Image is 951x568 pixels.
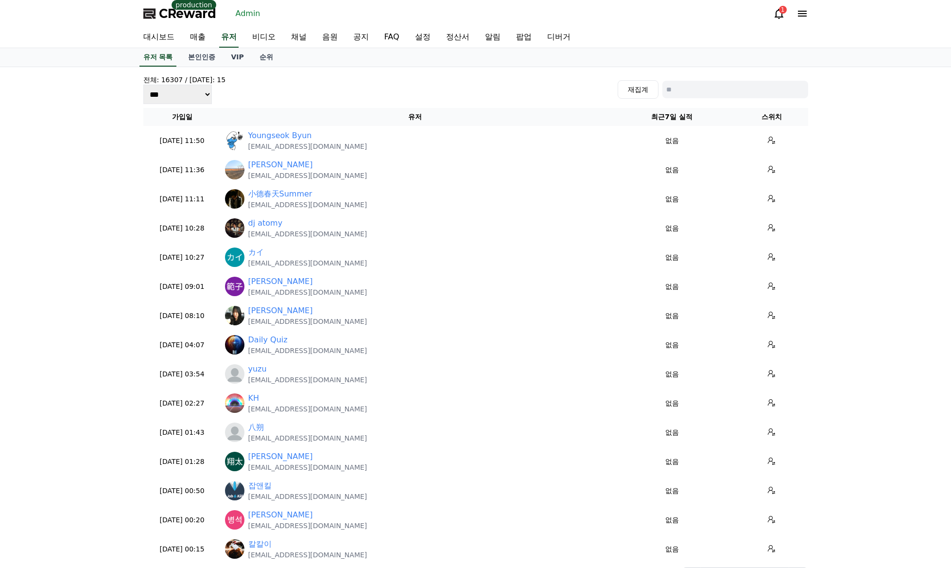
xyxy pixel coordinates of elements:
a: Home [3,308,64,333]
img: https://lh3.googleusercontent.com/a/ACg8ocLTOoz0DLU_EJzl938GbpMmqRJnzN-F7C5QKSK3kS4GUrUlBGo=s96-c [225,160,244,179]
p: [DATE] 01:43 [147,427,217,438]
a: KH [248,392,259,404]
img: https://lh3.googleusercontent.com/a/ACg8ocInzx3ZEPEmXhD9O-l7gYi434Ot6qb6EtSLHcIqm0CROUDtiA=s96-c [225,248,244,267]
a: Daily Quiz [248,334,288,346]
a: dj atomy [248,217,283,229]
button: 재집계 [618,80,658,99]
p: [EMAIL_ADDRESS][DOMAIN_NAME] [248,317,367,326]
a: [PERSON_NAME] [248,451,313,462]
a: Youngseok Byun [248,130,312,142]
p: 없음 [613,223,731,233]
a: CReward [143,6,216,21]
a: 설정 [407,27,438,48]
p: 없음 [613,369,731,379]
a: 팝업 [508,27,539,48]
div: 1 [779,6,787,14]
img: https://lh3.googleusercontent.com/a/ACg8ocK2-ymPU6yPXNZc0UpQIWxPFyKNa061eLdx_QEPluVbFacf7PVP=s96-c [225,189,244,209]
a: 알림 [477,27,508,48]
img: https://lh3.googleusercontent.com/a/ACg8ocIUCYNIN0xVYGLQszAMFGeN-bZZawu2xDIqIqI0255MmUeyIQ=s96-c [225,452,244,471]
a: 八朔 [248,422,264,433]
p: [EMAIL_ADDRESS][DOMAIN_NAME] [248,200,367,210]
p: [EMAIL_ADDRESS][DOMAIN_NAME] [248,229,367,239]
a: 유저 목록 [139,48,177,67]
p: [DATE] 08:10 [147,311,217,321]
a: Settings [125,308,187,333]
p: [DATE] 04:07 [147,340,217,350]
p: [EMAIL_ADDRESS][DOMAIN_NAME] [248,521,367,531]
p: [DATE] 02:27 [147,398,217,408]
a: 채널 [283,27,314,48]
p: 없음 [613,398,731,408]
a: 칼칼이 [248,538,272,550]
span: Messages [81,323,109,331]
p: [DATE] 00:15 [147,544,217,554]
span: CReward [159,6,216,21]
a: 매출 [182,27,213,48]
h4: 전체: 16307 / [DATE]: 15 [143,75,226,85]
img: profile_blank.webp [225,364,244,384]
p: 없음 [613,136,731,146]
p: 없음 [613,165,731,175]
a: 대시보드 [136,27,182,48]
a: Admin [232,6,264,21]
img: https://lh3.googleusercontent.com/a/ACg8ocLAOsDodanYtdGkVfeLwj8NUAC4xoD22OuGXbzs3u74T8WqETs=s96-c [225,218,244,238]
p: 없음 [613,427,731,438]
p: [EMAIL_ADDRESS][DOMAIN_NAME] [248,375,367,385]
p: [DATE] 00:20 [147,515,217,525]
p: [EMAIL_ADDRESS][DOMAIN_NAME] [248,550,367,560]
img: https://lh3.googleusercontent.com/a/ACg8ocKcENGwRQOtHiDf_mBe73LQx83TO9-NTC3469SBr856nglC09kJ=s96-c [225,131,244,150]
a: 1 [773,8,785,19]
p: [DATE] 09:01 [147,282,217,292]
p: [EMAIL_ADDRESS][DOMAIN_NAME] [248,258,367,268]
p: 없음 [613,282,731,292]
a: 본인인증 [180,48,223,67]
p: [DATE] 11:50 [147,136,217,146]
a: yuzu [248,363,267,375]
a: FAQ [377,27,407,48]
p: 없음 [613,457,731,467]
a: Messages [64,308,125,333]
a: 잡앤킬 [248,480,272,492]
p: [DATE] 01:28 [147,457,217,467]
p: 없음 [613,486,731,496]
span: Settings [144,323,168,331]
p: [EMAIL_ADDRESS][DOMAIN_NAME] [248,346,367,355]
p: 없음 [613,544,731,554]
p: [EMAIL_ADDRESS][DOMAIN_NAME] [248,492,367,501]
img: https://lh3.googleusercontent.com/a/ACg8ocKZLq7nagMWE8UMB0iVEXtygVNGDNcDCV_yVUadG52YvyZ3amQLhg=s96-c [225,393,244,413]
span: Home [25,323,42,331]
img: http://k.kakaocdn.net/dn/cabEWF/btsPfdQ8yIj/UwkHGM8dKFLm4Tv5KPHlQ1/img_640x640.jpg [225,306,244,325]
img: profile_blank.webp [225,423,244,442]
img: https://lh3.googleusercontent.com/a/ACg8ocIPwoEaHAk5tYDBFXBlHYFw2VP4_HjqXmc6hIvDHjKRQc-Ct4bX=s96-c [225,481,244,500]
p: 없음 [613,340,731,350]
p: 없음 [613,252,731,263]
a: 유저 [219,27,239,48]
a: [PERSON_NAME] [248,276,313,287]
a: [PERSON_NAME] [248,159,313,171]
p: 없음 [613,194,731,204]
p: [EMAIL_ADDRESS][DOMAIN_NAME] [248,287,367,297]
img: https://lh3.googleusercontent.com/a/ACg8ocIZkcShafsdNdQFaYluBo0MqfbUQtwTcJsiBaYzonEv2GdT3-E=s96-c [225,335,244,355]
p: 없음 [613,515,731,525]
a: 정산서 [438,27,477,48]
p: [DATE] 10:27 [147,252,217,263]
a: 디버거 [539,27,578,48]
p: [EMAIL_ADDRESS][DOMAIN_NAME] [248,142,367,151]
th: 유저 [221,108,609,126]
p: [DATE] 11:36 [147,165,217,175]
p: [DATE] 10:28 [147,223,217,233]
p: [EMAIL_ADDRESS][DOMAIN_NAME] [248,404,367,414]
img: https://lh3.googleusercontent.com/a/ACg8ocLkntcivo_Z4cQiyBghuF8jGHHMu9hwMKb53R2BDNvbQ2BZkA=s96-c [225,277,244,296]
a: 음원 [314,27,346,48]
a: 비디오 [244,27,283,48]
p: [DATE] 11:11 [147,194,217,204]
th: 가입일 [143,108,221,126]
a: [PERSON_NAME] [248,305,313,317]
a: VIP [223,48,251,67]
p: [EMAIL_ADDRESS][DOMAIN_NAME] [248,171,367,180]
th: 스위치 [735,108,808,126]
a: [PERSON_NAME] [248,509,313,521]
a: 공지 [346,27,377,48]
p: [EMAIL_ADDRESS][DOMAIN_NAME] [248,462,367,472]
a: 小德春天Summer [248,188,312,200]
